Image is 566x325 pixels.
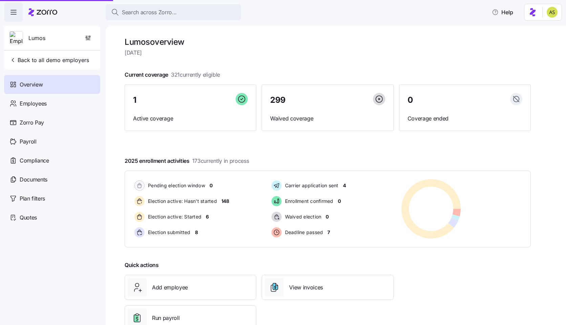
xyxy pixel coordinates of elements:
span: 148 [221,198,229,205]
span: 2025 enrollment activities [125,157,249,165]
span: Election active: Started [146,213,201,220]
span: Help [492,8,513,16]
span: Overview [20,80,43,89]
span: Lumos [28,34,45,42]
span: Election submitted [146,229,191,236]
span: 173 currently in process [192,157,249,165]
a: Payroll [4,132,100,151]
span: 7 [327,229,330,236]
a: Overview [4,75,100,94]
a: Plan filters [4,189,100,208]
span: Enrollment confirmed [283,198,333,205]
span: Carrier application sent [283,182,339,189]
span: Pending election window [146,182,205,189]
span: 0 [408,96,413,104]
span: Compliance [20,156,49,165]
a: Compliance [4,151,100,170]
span: Documents [20,175,47,184]
span: [DATE] [125,49,531,57]
span: 299 [270,96,286,104]
span: 0 [338,198,341,205]
span: 8 [195,229,198,236]
span: Election active: Hasn't started [146,198,217,205]
span: 6 [206,213,209,220]
span: Coverage ended [408,114,522,123]
span: Plan filters [20,194,45,203]
span: Run payroll [152,314,179,322]
img: 2a591ca43c48773f1b6ab43d7a2c8ce9 [547,7,558,18]
span: Active coverage [133,114,248,123]
span: Payroll [20,137,37,146]
span: Employees [20,99,47,108]
span: Search across Zorro... [122,8,177,17]
a: Documents [4,170,100,189]
img: Employer logo [10,32,23,45]
button: Search across Zorro... [106,4,241,20]
span: 0 [210,182,213,189]
span: Waived election [283,213,322,220]
span: 1 [133,96,136,104]
span: 4 [343,182,346,189]
button: Help [486,5,519,19]
a: Zorro Pay [4,113,100,132]
span: Quotes [20,213,37,222]
span: Add employee [152,283,188,292]
span: 0 [326,213,329,220]
span: Deadline passed [283,229,323,236]
a: Employees [4,94,100,113]
span: Current coverage [125,71,220,79]
span: 321 currently eligible [171,71,220,79]
span: Waived coverage [270,114,385,123]
a: Quotes [4,208,100,227]
span: Quick actions [125,261,159,269]
span: Back to all demo employers [9,56,89,64]
span: Zorro Pay [20,118,44,127]
button: Back to all demo employers [7,53,92,67]
h1: Lumos overview [125,37,531,47]
span: View invoices [289,283,323,292]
